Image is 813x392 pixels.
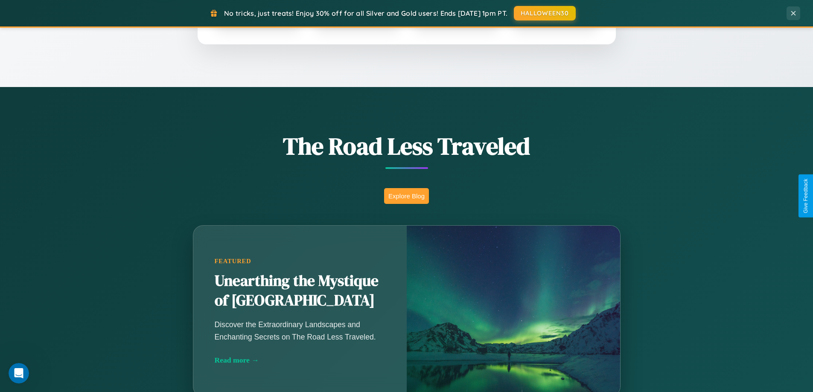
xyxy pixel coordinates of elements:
p: Discover the Extraordinary Landscapes and Enchanting Secrets on The Road Less Traveled. [215,319,385,343]
h2: Unearthing the Mystique of [GEOGRAPHIC_DATA] [215,271,385,311]
div: Featured [215,258,385,265]
div: Read more → [215,356,385,365]
span: No tricks, just treats! Enjoy 30% off for all Silver and Gold users! Ends [DATE] 1pm PT. [224,9,507,17]
iframe: Intercom live chat [9,363,29,383]
h1: The Road Less Traveled [151,130,663,163]
div: Give Feedback [803,179,809,213]
button: Explore Blog [384,188,429,204]
button: HALLOWEEN30 [514,6,576,20]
